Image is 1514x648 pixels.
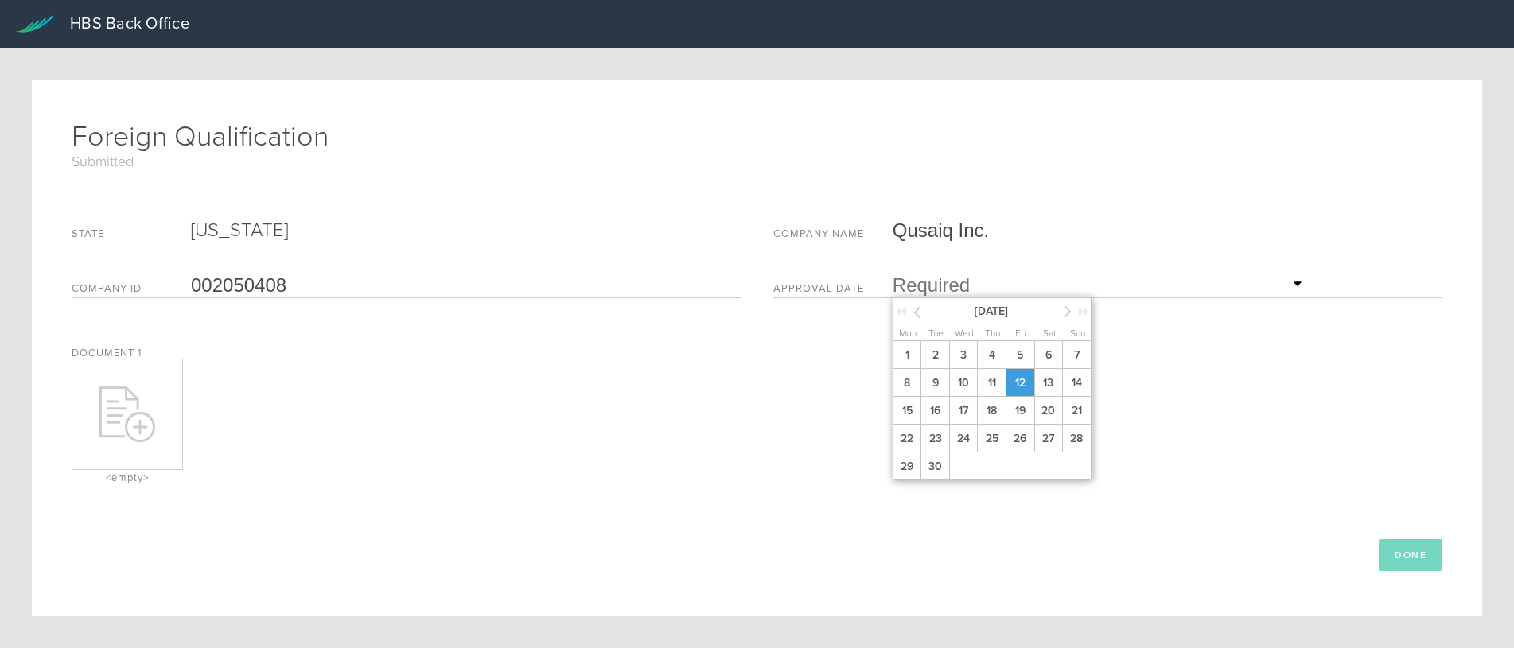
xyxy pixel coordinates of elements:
[1034,369,1063,397] span: 13
[72,347,142,359] label: Document 1
[773,284,893,297] label: Approval Date
[893,397,921,425] span: 15
[191,274,733,297] input: Required
[1006,425,1034,452] span: 26
[773,229,893,243] label: Company Name
[977,341,1006,369] span: 4
[1043,328,1056,339] span: Sat
[1015,328,1026,339] span: Fri
[72,229,191,243] label: State
[977,397,1006,425] span: 18
[1062,425,1091,452] span: 28
[893,341,921,369] span: 1
[72,153,1442,171] span: Submitted
[920,369,949,397] span: 9
[893,369,921,397] span: 8
[72,473,183,483] div: <empty>
[920,341,949,369] span: 2
[920,397,949,425] span: 16
[191,219,733,243] div: [US_STATE]
[1034,341,1063,369] span: 6
[949,341,978,369] span: 3
[72,284,191,297] label: Company ID
[977,369,1006,397] span: 11
[899,328,917,339] span: Mon
[920,425,949,452] span: 23
[924,302,1059,319] span: [DATE]
[893,425,921,452] span: 22
[949,369,978,397] span: 10
[949,425,978,452] span: 24
[1062,397,1091,425] span: 21
[1062,369,1091,397] span: 14
[955,328,974,339] span: Wed
[1006,341,1034,369] span: 5
[1006,397,1034,425] span: 19
[1379,539,1442,571] button: Done
[928,328,944,339] span: Tue
[893,452,921,480] span: 29
[920,452,950,480] span: 30
[977,425,1006,452] span: 25
[1062,341,1091,369] span: 7
[893,274,1307,297] input: Required
[1006,369,1034,397] span: 12
[1070,328,1085,339] span: Sun
[985,328,1000,339] span: Thu
[72,119,1442,171] h1: Foreign Qualification
[893,219,1434,243] input: Required
[1034,425,1063,452] span: 27
[949,397,978,425] span: 17
[1034,397,1063,425] span: 20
